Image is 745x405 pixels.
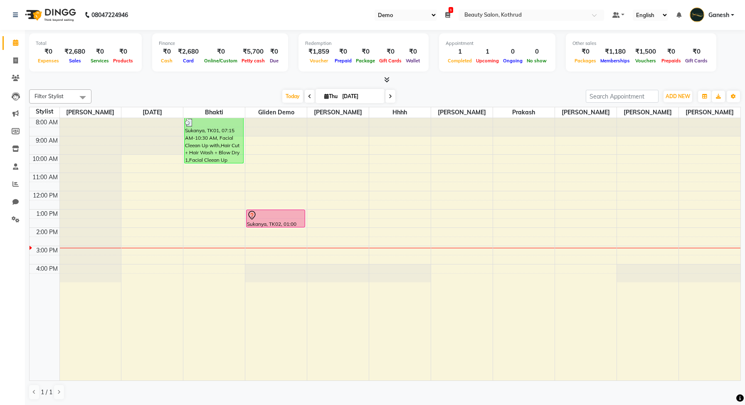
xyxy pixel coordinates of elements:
[659,58,683,64] span: Prepaids
[683,47,710,57] div: ₹0
[31,191,59,200] div: 12:00 PM
[305,40,422,47] div: Redemption
[89,58,111,64] span: Services
[377,58,404,64] span: Gift Cards
[239,47,267,57] div: ₹5,700
[111,58,135,64] span: Products
[30,107,59,116] div: Stylist
[31,155,59,163] div: 10:00 AM
[183,107,245,118] span: Bhakti
[449,7,453,13] span: 1
[354,58,377,64] span: Package
[633,58,658,64] span: Vouchers
[431,107,493,118] span: [PERSON_NAME]
[369,107,431,118] span: Hhhh
[67,58,83,64] span: Sales
[446,40,549,47] div: Appointment
[493,107,555,118] span: Prakash
[445,11,450,19] a: 1
[340,90,381,103] input: 2025-09-04
[659,47,683,57] div: ₹0
[446,47,474,57] div: 1
[159,58,175,64] span: Cash
[121,107,183,118] span: [DATE]
[35,246,59,255] div: 3:00 PM
[159,40,281,47] div: Finance
[377,47,404,57] div: ₹0
[474,58,501,64] span: Upcoming
[202,47,239,57] div: ₹0
[446,58,474,64] span: Completed
[308,58,330,64] span: Voucher
[21,3,78,27] img: logo
[683,58,710,64] span: Gift Cards
[617,107,678,118] span: [PERSON_NAME]
[333,47,354,57] div: ₹0
[60,107,121,118] span: [PERSON_NAME]
[36,58,61,64] span: Expenses
[175,47,202,57] div: ₹2,680
[36,47,61,57] div: ₹0
[525,47,549,57] div: 0
[572,40,710,47] div: Other sales
[282,90,303,103] span: Today
[501,47,525,57] div: 0
[501,58,525,64] span: Ongoing
[322,93,340,99] span: Thu
[239,58,267,64] span: Petty cash
[572,58,598,64] span: Packages
[710,372,737,397] iframe: chat widget
[354,47,377,57] div: ₹0
[632,47,659,57] div: ₹1,500
[586,90,659,103] input: Search Appointment
[666,93,690,99] span: ADD NEW
[36,40,135,47] div: Total
[31,173,59,182] div: 11:00 AM
[185,118,243,163] div: Sukanya, TK01, 07:15 AM-10:30 AM, Facial Cleean Up with,Hair Cut + Hair Wash + Blow Dry 1,Facial ...
[679,107,740,118] span: [PERSON_NAME]
[333,58,354,64] span: Prepaid
[664,91,692,102] button: ADD NEW
[525,58,549,64] span: No show
[89,47,111,57] div: ₹0
[159,47,175,57] div: ₹0
[245,107,307,118] span: Gliden Demo
[35,93,64,99] span: Filter Stylist
[181,58,196,64] span: Card
[41,388,52,397] span: 1 / 1
[267,47,281,57] div: ₹0
[305,47,333,57] div: ₹1,859
[404,58,422,64] span: Wallet
[268,58,281,64] span: Due
[474,47,501,57] div: 1
[35,264,59,273] div: 4:00 PM
[708,11,729,20] span: Ganesh
[307,107,369,118] span: [PERSON_NAME]
[91,3,128,27] b: 08047224946
[247,210,305,227] div: Sukanya, TK02, 01:00 PM-02:00 PM, Thai Massage - 60 MIns
[202,58,239,64] span: Online/Custom
[555,107,617,118] span: [PERSON_NAME]
[35,228,59,237] div: 2:00 PM
[572,47,598,57] div: ₹0
[61,47,89,57] div: ₹2,680
[34,118,59,127] div: 8:00 AM
[404,47,422,57] div: ₹0
[690,7,704,22] img: Ganesh
[598,58,632,64] span: Memberships
[34,136,59,145] div: 9:00 AM
[35,210,59,218] div: 1:00 PM
[111,47,135,57] div: ₹0
[598,47,632,57] div: ₹1,180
